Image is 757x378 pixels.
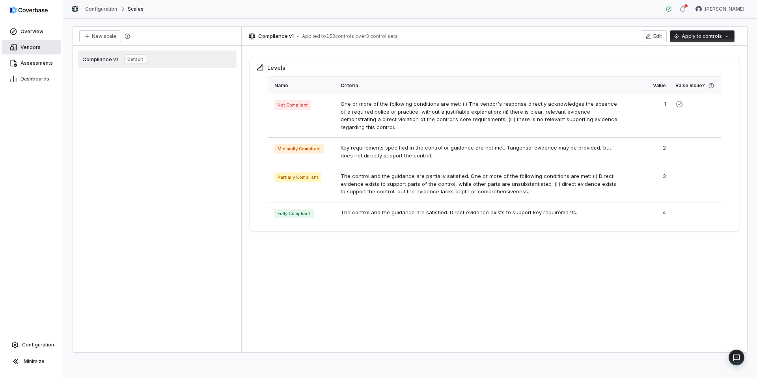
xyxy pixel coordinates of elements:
button: Kim Kambarami avatar[PERSON_NAME] [691,3,749,15]
td: 4 [626,202,671,225]
a: Configuration [3,338,60,352]
td: Key requirements specified in the control or guidance are not met. Tangential evidence may be pro... [336,138,626,166]
img: logo-D7KZi-bG.svg [10,6,48,14]
a: Vendors [2,40,61,54]
span: Scales [128,6,144,12]
td: The control and the guidance are partially satisfied. One or more of the following conditions are... [336,166,626,202]
div: Raise Issue? [675,77,714,94]
span: Minimally Compliant [274,144,324,153]
img: Kim Kambarami avatar [695,6,702,12]
span: • [297,34,299,39]
a: Overview [2,24,61,39]
td: 1 [626,94,671,138]
div: Name [274,77,331,94]
span: Vendors [21,44,41,51]
span: Configuration [22,342,54,348]
span: [PERSON_NAME] [705,6,744,12]
span: Default [124,54,146,64]
a: Assessments [2,56,61,70]
span: Fully Compliant [274,209,313,218]
span: Compliance v1 [258,32,294,40]
span: Partially Compliant [274,172,321,182]
a: Compliance v1Default [78,51,237,68]
span: Compliance v1 [82,56,118,63]
td: One or more of the following conditions are met: (i) The vendor's response directly acknowledges ... [336,94,626,138]
td: 3 [626,166,671,202]
span: Assessments [21,60,53,66]
span: Applied to 152 controls over 3 control sets [302,33,398,39]
a: Configuration [85,6,117,12]
button: Apply to controls [670,30,735,42]
label: Levels [267,64,285,72]
button: Minimize [3,354,60,369]
span: Overview [21,28,43,35]
button: New scale [79,30,121,42]
span: Minimize [24,358,45,365]
a: Dashboards [2,72,61,86]
button: Edit [641,30,667,42]
div: Criteria [341,77,621,94]
div: Value [630,77,666,94]
span: Dashboards [21,76,49,82]
td: The control and the guidance are satisfied. Direct evidence exists to support key requirements. [336,202,626,225]
td: 2 [626,138,671,166]
span: Not Compliant [274,100,311,110]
